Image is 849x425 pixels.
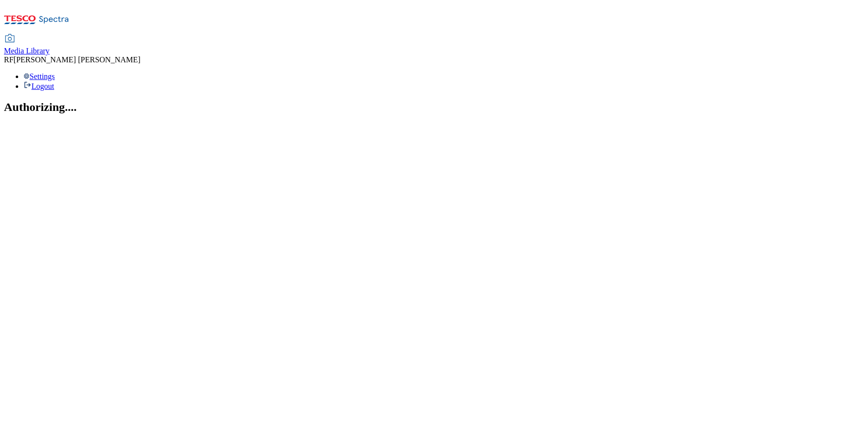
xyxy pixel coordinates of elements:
[4,55,14,64] span: RF
[4,47,50,55] span: Media Library
[24,82,54,90] a: Logout
[24,72,55,80] a: Settings
[14,55,141,64] span: [PERSON_NAME] [PERSON_NAME]
[4,35,50,55] a: Media Library
[4,101,845,114] h2: Authorizing....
